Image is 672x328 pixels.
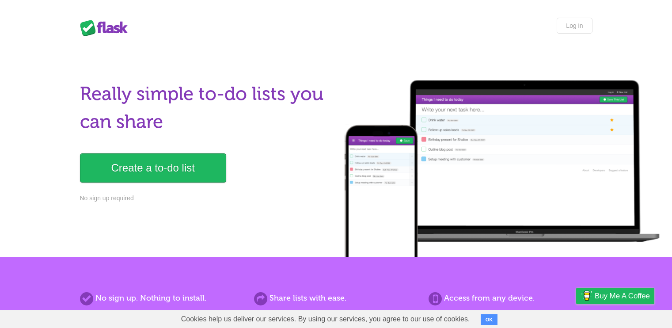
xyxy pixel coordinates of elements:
[581,288,592,303] img: Buy me a coffee
[80,153,226,183] a: Create a to-do list
[80,20,133,36] div: Flask Lists
[481,314,498,325] button: OK
[254,292,418,304] h2: Share lists with ease.
[80,292,243,304] h2: No sign up. Nothing to install.
[80,194,331,203] p: No sign up required
[429,292,592,304] h2: Access from any device.
[80,80,331,136] h1: Really simple to-do lists you can share
[557,18,592,34] a: Log in
[576,288,654,304] a: Buy me a coffee
[595,288,650,304] span: Buy me a coffee
[172,310,479,328] span: Cookies help us deliver our services. By using our services, you agree to our use of cookies.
